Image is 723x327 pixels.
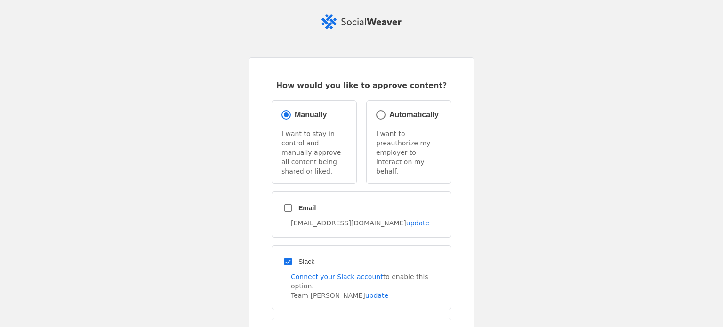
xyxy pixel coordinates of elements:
[365,292,388,299] a: update
[374,129,443,176] p: I want to preauthorize my employer to interact on my behalf.
[298,204,316,212] span: Email
[272,100,451,184] mat-radio-group: Select an option
[291,218,443,228] div: [EMAIL_ADDRESS][DOMAIN_NAME]
[406,219,429,227] a: update
[389,111,439,119] span: Automatically
[280,129,349,176] p: I want to stay in control and manually approve all content being shared or liked.
[291,291,443,300] div: Team [PERSON_NAME]
[298,258,314,265] span: Slack
[291,272,443,291] div: to enable this option.
[295,111,327,119] span: Manually
[291,273,383,280] a: Connect your Slack account
[276,80,447,91] span: How would you like to approve content?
